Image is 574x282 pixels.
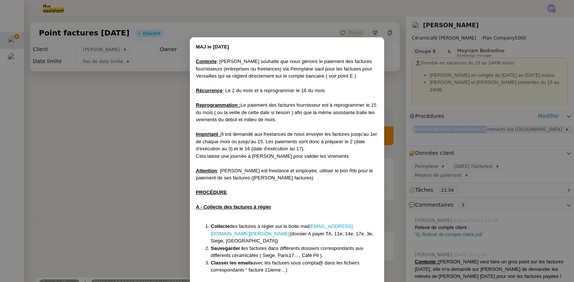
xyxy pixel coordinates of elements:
strong: MAJ le [DATE] [196,44,229,50]
strong: Classer les emails [211,260,253,266]
u: Contexte [196,59,217,64]
u: Reprogrammation : [196,102,241,108]
u: PROCÉDURE [196,189,227,195]
li: avec les factures sous compta@ dans les fichiers correspondants “ facture 11ieme…) [211,259,378,274]
strong: Collecte [211,223,230,229]
u: Important : [196,131,221,137]
div: : [PERSON_NAME] souhaite que nous gérions le paiement des factures fournisseurs (entreprises ou f... [196,58,378,80]
div: Il est demandé aux freelances de nous envoyer les factures jusqu'au 1er de chaque mois ou jusqu'a... [196,131,378,153]
a: [EMAIL_ADDRESS][DOMAIN_NAME][PERSON_NAME] [211,223,353,236]
u: Attention [196,168,217,173]
div: : [PERSON_NAME] est freelance et employée, utiliser le bon Rib pour le paiement de ses factures (... [196,167,378,182]
div: Cela laisse une journée à [PERSON_NAME] pour valider les virements. [196,153,378,160]
div: : Le 2 du mois et à reprogrammer le 16 du mois [196,87,378,94]
li: des factures à régler sur la boite mail (dossier A payer TA, 11e, 14e, 17e, 3e, Siege, [GEOGRAPHI... [211,223,378,245]
u: Récurrence [196,88,223,93]
li: es factures dans différents dossiers correspondants aux différents céramicafés ( Siege, Paris17…,... [211,245,378,259]
strong: Sauvegarder l [211,245,243,251]
u: A - Collecte des factures à régler [196,204,271,210]
div: Le paiement des factures fournisseur est à reprogrammer le 15 du mois ( ou la veille de cette dat... [196,101,378,123]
